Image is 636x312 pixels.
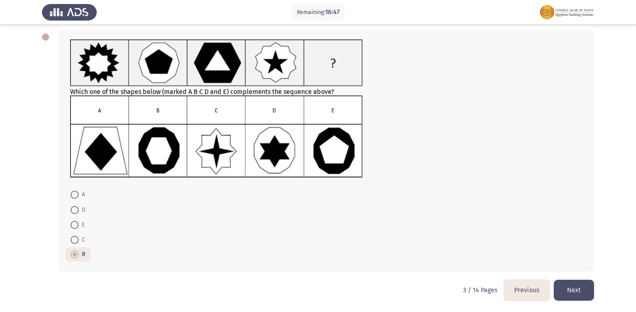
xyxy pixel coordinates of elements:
[70,96,363,178] img: UkFYMDA4NkJfdXBkYXRlZF9DQVRfMjAyMS5wbmcxNjIyMDMzMDM0MDMy.png
[70,40,363,86] img: UkFYMDA4NkFfQ0FUXzIwMjEucG5nMTYyMjAzMjk5NTY0Mw==.png
[554,280,594,300] button: load next page
[79,250,85,259] span: B
[79,220,85,230] span: E
[79,190,85,200] span: A
[297,7,340,17] p: Remaining:
[325,8,340,16] span: 16:47
[79,205,85,215] span: D
[504,280,550,300] button: load previous page
[463,286,497,294] p: 3 / 14 Pages
[539,1,594,23] img: Assessment logo of FOCUS Assessment 3 Modules EN
[42,1,97,23] img: Assess Talent Management logo
[70,40,582,179] div: Which one of the shapes below (marked A B C D and E) complements the sequence above?
[79,235,85,245] span: C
